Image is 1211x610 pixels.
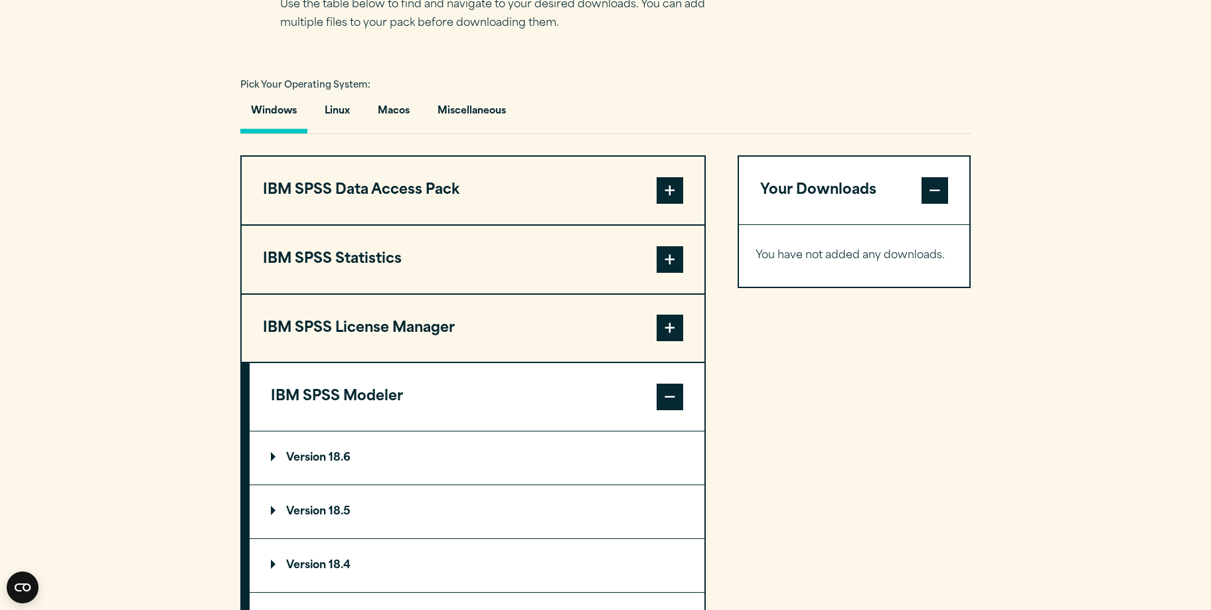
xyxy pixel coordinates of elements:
button: Macos [367,96,420,133]
button: IBM SPSS Modeler [250,363,704,431]
button: Windows [240,96,307,133]
button: IBM SPSS License Manager [242,295,704,362]
p: Version 18.6 [271,453,351,463]
p: Version 18.4 [271,560,351,571]
button: Open CMP widget [7,572,39,603]
button: IBM SPSS Statistics [242,226,704,293]
summary: Version 18.6 [250,431,704,485]
p: Version 18.5 [271,506,351,517]
button: Your Downloads [739,157,969,224]
summary: Version 18.4 [250,539,704,592]
div: Your Downloads [739,224,969,287]
button: Linux [314,96,361,133]
button: Miscellaneous [427,96,517,133]
span: Pick Your Operating System: [240,81,370,90]
button: IBM SPSS Data Access Pack [242,157,704,224]
p: You have not added any downloads. [756,246,953,266]
summary: Version 18.5 [250,485,704,538]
